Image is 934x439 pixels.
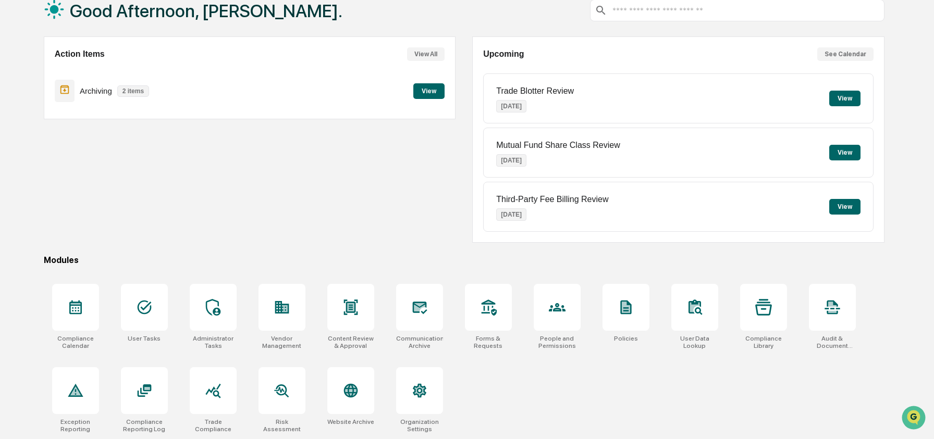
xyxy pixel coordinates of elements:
[6,127,71,146] a: 🖐️Preclearance
[465,335,512,349] div: Forms & Requests
[829,91,861,106] button: View
[901,405,929,433] iframe: Open customer support
[496,86,574,96] p: Trade Blotter Review
[671,335,718,349] div: User Data Lookup
[52,418,99,433] div: Exception Reporting
[21,151,66,161] span: Data Lookup
[413,83,445,99] button: View
[809,335,856,349] div: Audit & Document Logs
[10,152,19,160] div: 🔎
[117,85,149,97] p: 2 items
[73,176,126,184] a: Powered byPylon
[483,49,524,59] h2: Upcoming
[35,90,132,98] div: We're available if you need us!
[10,80,29,98] img: 1746055101610-c473b297-6a78-478c-a979-82029cc54cd1
[128,335,161,342] div: User Tasks
[496,154,526,167] p: [DATE]
[534,335,581,349] div: People and Permissions
[86,131,129,142] span: Attestations
[44,255,884,265] div: Modules
[496,195,608,204] p: Third-Party Fee Billing Review
[55,49,105,59] h2: Action Items
[829,199,861,215] button: View
[80,86,112,95] p: Archiving
[190,335,237,349] div: Administrator Tasks
[6,147,70,166] a: 🔎Data Lookup
[327,335,374,349] div: Content Review & Approval
[396,418,443,433] div: Organization Settings
[496,208,526,221] p: [DATE]
[327,418,374,425] div: Website Archive
[104,177,126,184] span: Pylon
[259,418,305,433] div: Risk Assessment
[740,335,787,349] div: Compliance Library
[496,100,526,112] p: [DATE]
[21,131,67,142] span: Preclearance
[52,335,99,349] div: Compliance Calendar
[76,132,84,141] div: 🗄️
[396,335,443,349] div: Communications Archive
[121,418,168,433] div: Compliance Reporting Log
[614,335,638,342] div: Policies
[10,132,19,141] div: 🖐️
[407,47,445,61] button: View All
[259,335,305,349] div: Vendor Management
[71,127,133,146] a: 🗄️Attestations
[35,80,171,90] div: Start new chat
[70,1,342,21] h1: Good Afternoon, [PERSON_NAME].
[190,418,237,433] div: Trade Compliance
[829,145,861,160] button: View
[10,22,190,39] p: How can we help?
[177,83,190,95] button: Start new chat
[413,85,445,95] a: View
[496,141,620,150] p: Mutual Fund Share Class Review
[817,47,874,61] button: See Calendar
